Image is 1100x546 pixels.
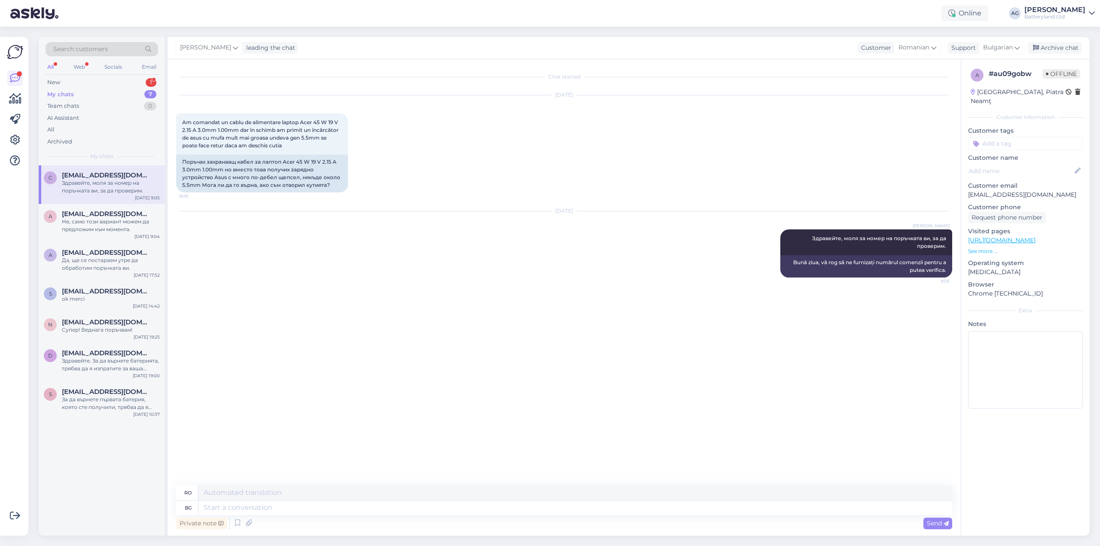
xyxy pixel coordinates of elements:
span: s [49,391,52,397]
a: [PERSON_NAME]Batteryland Ltd [1024,6,1095,20]
div: My chats [47,90,74,99]
div: leading the chat [243,43,295,52]
div: Customer information [968,113,1083,121]
span: [PERSON_NAME] [913,223,950,229]
p: Operating system [968,259,1083,268]
p: Browser [968,280,1083,289]
span: a.alin15@yahoo.com [62,249,151,256]
div: Здравейте, моля за номер на поръчката ви, за да проверим. [62,179,160,195]
div: Bună ziua, vă rog să ne furnizați numărul comenzii pentru a putea verifica. [780,255,952,278]
div: [DATE] 14:42 [133,303,160,309]
span: 9:05 [917,278,950,284]
div: ro [184,485,192,500]
div: Socials [103,61,124,73]
span: a [975,72,979,78]
span: s [49,290,52,297]
div: Archive chat [1028,42,1082,54]
div: Супер! Веднага поръчвам! [62,326,160,334]
div: AG [1009,7,1021,19]
span: sam.lupart@gmail.com [62,287,151,295]
p: Customer tags [968,126,1083,135]
div: All [46,61,55,73]
div: Web [72,61,87,73]
p: Notes [968,320,1083,329]
span: Здравейте, моля за номер на поръчката ви, за да проверим. [812,235,947,249]
p: Chrome [TECHNICAL_ID] [968,289,1083,298]
div: Support [948,43,976,52]
div: [PERSON_NAME] [1024,6,1085,13]
div: New [47,78,60,87]
span: Offline [1042,69,1080,79]
span: Send [927,519,949,527]
span: Bulgarian [983,43,1013,52]
div: Request phone number [968,212,1046,223]
span: Search customers [53,45,108,54]
span: [PERSON_NAME] [180,43,231,52]
input: Add a tag [968,137,1083,150]
span: D [48,352,52,359]
div: [DATE] [176,91,952,99]
div: Да, ще се постараем утре да обработим поръчката ви. [62,256,160,272]
div: 0 [144,102,156,110]
div: [DATE] 19:25 [134,334,160,340]
div: [DATE] 9:04 [134,233,160,240]
span: n [48,321,52,328]
span: My chats [90,153,113,160]
p: Visited pages [968,227,1083,236]
p: Customer phone [968,203,1083,212]
div: ok merci [62,295,160,303]
img: Askly Logo [7,44,23,60]
span: c [49,174,52,181]
span: Am comandat un cablu de alimentare laptop Acer 45 W 19 V 2.15 A 3.0mm 1.00mm dar în schimb am pri... [182,119,340,149]
div: За да върнете първата батерия, която сте получили, трябва да я изпратите на адрес България, [GEOG... [62,396,160,411]
div: [DATE] [176,207,952,215]
div: bg [185,500,192,515]
span: 16:16 [179,193,211,199]
span: Dariusgrapinoiu391@gmail.com [62,349,151,357]
div: Batteryland Ltd [1024,13,1085,20]
div: Chat started [176,73,952,81]
div: Поръчах захранващ кабел за лаптоп Acer 45 W 19 V 2.15 A 3.0mm 1.00mm но вместо това получих заряд... [176,155,348,192]
div: Customer [858,43,891,52]
p: [MEDICAL_DATA] [968,268,1083,277]
p: See more ... [968,247,1083,255]
div: [DATE] 9:05 [135,195,160,201]
div: Email [140,61,158,73]
div: All [47,125,55,134]
div: Team chats [47,102,79,110]
div: Online [941,6,988,21]
div: Extra [968,307,1083,314]
div: # au09gobw [989,69,1042,79]
span: nik_ov@abv.bg [62,318,151,326]
div: [DATE] 17:52 [134,272,160,278]
span: a [49,213,52,220]
div: 1 [146,78,156,87]
div: [DATE] 10:37 [133,411,160,418]
div: Private note [176,518,227,529]
span: cordanalex986@gmail.com [62,171,151,179]
span: Romanian [898,43,929,52]
div: Здравейте. За да върнете батерията, трябва да я изпратите за ваша сметка до адрес България, [GEOG... [62,357,160,372]
div: AI Assistant [47,114,79,122]
p: [EMAIL_ADDRESS][DOMAIN_NAME] [968,190,1083,199]
div: 7 [144,90,156,99]
a: [URL][DOMAIN_NAME] [968,236,1036,244]
span: alexiurescu09@gmail.com [62,210,151,218]
div: Не, само този вариант можем да предложим към момента. [62,218,160,233]
p: Customer email [968,181,1083,190]
div: [GEOGRAPHIC_DATA], Piatra Neamţ [971,88,1066,106]
span: a [49,252,52,258]
div: Archived [47,137,72,146]
p: Customer name [968,153,1083,162]
div: [DATE] 19:00 [133,372,160,379]
span: skrjanc.simon@gmail.com [62,388,151,396]
input: Add name [969,166,1073,176]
